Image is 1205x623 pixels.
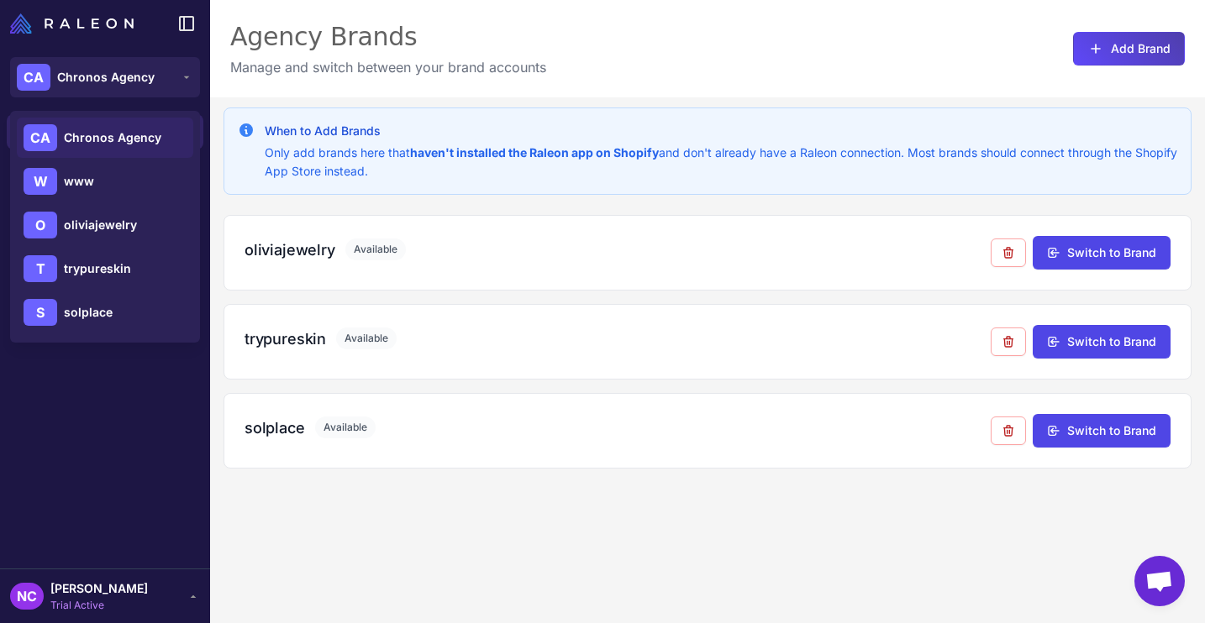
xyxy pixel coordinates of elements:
[24,168,57,195] div: W
[24,255,57,282] div: T
[315,416,376,438] span: Available
[10,13,140,34] a: Raleon Logo
[10,583,44,610] div: NC
[265,144,1177,181] p: Only add brands here that and don't already have a Raleon connection. Most brands should connect ...
[10,13,134,34] img: Raleon Logo
[230,20,546,54] div: Agency Brands
[57,68,155,86] span: Chronos Agency
[50,598,148,613] span: Trial Active
[230,57,546,77] p: Manage and switch between your brand accounts
[245,238,335,261] h3: oliviajewelry
[245,327,326,350] h3: trypureskin
[64,216,137,234] span: oliviajewelry
[17,64,50,91] div: CA
[345,238,406,260] span: Available
[991,327,1026,356] button: Remove from agency
[410,145,659,160] strong: haven't installed the Raleon app on Shopify
[991,416,1026,445] button: Remove from agency
[24,124,57,151] div: CA
[991,238,1026,267] button: Remove from agency
[10,57,200,97] button: CAChronos Agency
[1073,32,1185,65] button: Add Brand
[24,299,57,326] div: S
[1033,236,1171,270] button: Switch to Brand
[64,259,131,278] span: trypureskin
[24,212,57,238] div: O
[245,416,305,439] h3: solplace
[7,114,203,149] a: Manage Brands
[64,303,113,322] span: solplace
[1134,556,1185,606] div: Open chat
[1033,325,1171,359] button: Switch to Brand
[64,172,94,191] span: www
[64,128,161,147] span: Chronos Agency
[50,579,148,598] span: [PERSON_NAME]
[1033,414,1171,448] button: Switch to Brand
[336,327,397,349] span: Available
[265,122,1177,140] h3: When to Add Brands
